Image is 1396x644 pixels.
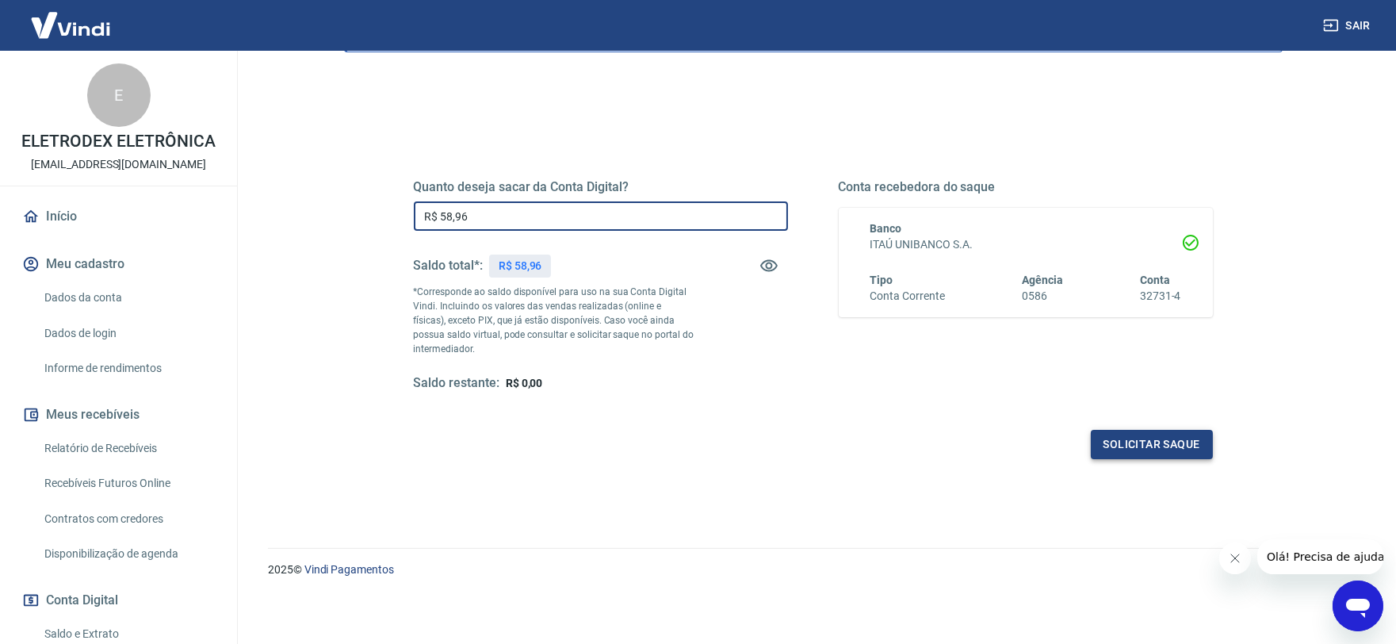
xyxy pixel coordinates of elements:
button: Conta Digital [19,583,218,618]
h6: 32731-4 [1140,288,1181,305]
h5: Conta recebedora do saque [839,179,1213,195]
p: R$ 58,96 [499,258,542,274]
button: Meus recebíveis [19,397,218,432]
span: Banco [870,222,902,235]
a: Contratos com credores [38,503,218,535]
button: Sair [1320,11,1377,40]
h6: 0586 [1022,288,1063,305]
h5: Saldo restante: [414,375,499,392]
a: Recebíveis Futuros Online [38,467,218,500]
a: Relatório de Recebíveis [38,432,218,465]
p: [EMAIL_ADDRESS][DOMAIN_NAME] [31,156,206,173]
img: Vindi [19,1,122,49]
span: Agência [1022,274,1063,286]
a: Início [19,199,218,234]
a: Informe de rendimentos [38,352,218,385]
iframe: Mensagem da empresa [1257,539,1383,574]
iframe: Fechar mensagem [1219,542,1251,574]
h6: ITAÚ UNIBANCO S.A. [870,236,1181,253]
button: Solicitar saque [1091,430,1213,459]
p: ELETRODEX ELETRÔNICA [21,133,215,150]
span: Conta [1140,274,1170,286]
a: Dados da conta [38,282,218,314]
h5: Quanto deseja sacar da Conta Digital? [414,179,788,195]
div: E [87,63,151,127]
span: Tipo [870,274,893,286]
h6: Conta Corrente [870,288,945,305]
span: R$ 0,00 [506,377,543,389]
iframe: Botão para abrir a janela de mensagens [1333,581,1383,631]
span: Olá! Precisa de ajuda? [10,11,133,24]
p: *Corresponde ao saldo disponível para uso na sua Conta Digital Vindi. Incluindo os valores das ve... [414,285,694,356]
button: Meu cadastro [19,247,218,282]
a: Disponibilização de agenda [38,538,218,570]
a: Dados de login [38,317,218,350]
a: Vindi Pagamentos [304,563,394,576]
p: 2025 © [268,562,1358,578]
h5: Saldo total*: [414,258,483,274]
